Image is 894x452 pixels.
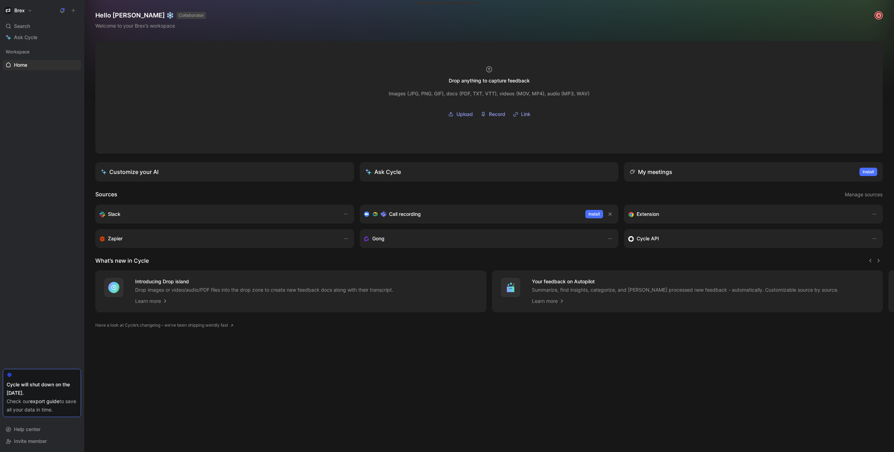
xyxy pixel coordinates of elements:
h3: Zapier [108,234,123,243]
h2: Sources [95,190,117,199]
span: Link [521,110,530,118]
button: COLLABORATOR [177,12,206,19]
button: Ask Cycle [360,162,618,182]
div: Ask Cycle [365,168,401,176]
h3: Call recording [389,210,421,218]
a: Home [3,60,81,70]
img: Brex [5,7,12,14]
h3: Gong [372,234,384,243]
a: Have a look at Cycle’s changelog – we’ve been shipping weirdly fast [95,322,234,329]
span: Search [14,22,30,30]
h4: Introducing Drop island [135,277,393,286]
button: BrexBrex [3,6,34,15]
a: export guide [30,398,59,404]
button: Record [478,109,508,119]
span: Record [489,110,505,118]
span: Install [588,211,600,218]
div: Drop anything to capture feedback [449,76,530,85]
div: Customize your AI [101,168,159,176]
span: Ask Cycle [14,33,37,42]
div: Images (JPG, PNG, GIF), docs (PDF, TXT, VTT), videos (MOV, MP4), audio (MP3, WAV) [389,89,589,98]
span: Help center [14,426,41,432]
button: Link [511,109,533,119]
span: Workspace [6,48,30,55]
div: Invite member [3,436,81,446]
button: Manage sources [844,190,883,199]
button: Upload [446,109,475,119]
div: Capture feedback from thousands of sources with Zapier (survey results, recordings, sheets, etc). [100,234,336,243]
div: Record & transcribe meetings from Zoom, Meet & Teams. [364,210,580,218]
h3: Cycle API [637,234,659,243]
a: Learn more [532,297,565,305]
span: Upload [456,110,473,118]
div: Workspace [3,46,81,57]
a: Ask Cycle [3,32,81,43]
div: Check our to save all your data in time. [7,397,77,414]
a: Customize your AI [95,162,354,182]
div: Sync customers & send feedback from custom sources. Get inspired by our favorite use case [628,234,865,243]
span: Home [14,61,27,68]
div: Cycle will shut down on the [DATE]. [7,380,77,397]
button: Install [585,210,603,218]
div: A [875,12,882,19]
h4: Your feedback on Autopilot [532,277,838,286]
p: Summarize, find insights, categorize, and [PERSON_NAME] processed new feedback - automatically. C... [532,286,838,293]
div: Help center [3,424,81,435]
span: Invite member [14,438,47,444]
div: Capture feedback from your incoming calls [364,234,600,243]
h1: Hello [PERSON_NAME] ❄️ [95,11,206,20]
div: Sync your customers, send feedback and get updates in Slack [100,210,336,218]
h3: Slack [108,210,120,218]
h1: Brex [14,7,25,14]
a: Learn more [135,297,168,305]
span: Install [863,168,874,175]
div: My meetings [630,168,672,176]
h2: What’s new in Cycle [95,256,149,265]
div: Search [3,21,81,31]
h3: Extension [637,210,659,218]
div: Welcome to your Brex’s workspace [95,22,206,30]
div: Capture feedback from anywhere on the web [628,210,865,218]
p: Drop images or video/audio/PDF files into the drop zone to create new feedback docs along with th... [135,286,393,293]
button: Install [859,168,877,176]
